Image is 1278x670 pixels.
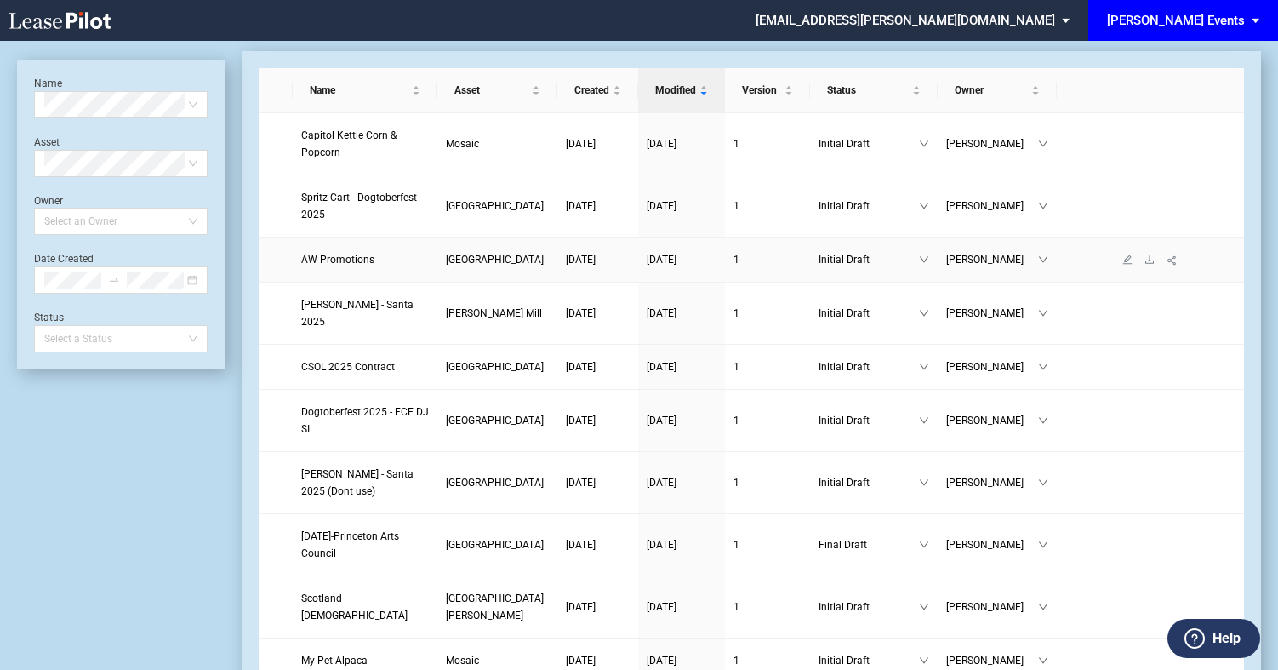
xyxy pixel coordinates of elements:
[566,601,596,613] span: [DATE]
[34,136,60,148] label: Asset
[647,598,716,616] a: [DATE]
[566,361,596,373] span: [DATE]
[446,200,544,212] span: Freshfields Village
[725,68,810,113] th: Version
[819,251,919,268] span: Initial Draft
[566,200,596,212] span: [DATE]
[810,68,938,113] th: Status
[733,251,802,268] a: 1
[566,254,596,266] span: [DATE]
[1144,255,1155,265] span: download
[1038,362,1048,372] span: down
[446,412,549,429] a: [GEOGRAPHIC_DATA]
[301,358,429,375] a: CSOL 2025 Contract
[1038,308,1048,318] span: down
[301,192,417,220] span: Spritz Cart - Dogtoberfest 2025
[301,593,408,621] span: Scotland AME Zion Church
[1116,254,1138,266] a: edit
[566,598,630,616] a: [DATE]
[557,68,638,113] th: Created
[566,655,596,667] span: [DATE]
[301,296,429,330] a: [PERSON_NAME] - Santa 2025
[819,536,919,553] span: Final Draft
[574,82,609,99] span: Created
[919,362,929,372] span: down
[946,652,1038,669] span: [PERSON_NAME]
[301,127,429,161] a: Capitol Kettle Corn & Popcorn
[946,198,1038,215] span: [PERSON_NAME]
[647,415,676,427] span: [DATE]
[819,474,919,491] span: Initial Draft
[1107,13,1245,28] div: [PERSON_NAME] Events
[1122,255,1133,265] span: edit
[108,274,120,286] span: to
[566,198,630,215] a: [DATE]
[1038,540,1048,550] span: down
[733,358,802,375] a: 1
[446,593,544,621] span: Cabin John Village
[919,139,929,149] span: down
[647,536,716,553] a: [DATE]
[647,361,676,373] span: [DATE]
[1167,255,1178,266] span: share-alt
[446,590,549,624] a: [GEOGRAPHIC_DATA][PERSON_NAME]
[647,358,716,375] a: [DATE]
[301,404,429,438] a: Dogtoberfest 2025 - ECE DJ SI
[301,299,414,328] span: Edwin McCora - Santa 2025
[566,251,630,268] a: [DATE]
[647,251,716,268] a: [DATE]
[446,536,549,553] a: [GEOGRAPHIC_DATA]
[647,198,716,215] a: [DATE]
[301,652,429,669] a: My Pet Alpaca
[647,307,676,319] span: [DATE]
[301,406,429,435] span: Dogtoberfest 2025 - ECE DJ SI
[827,82,909,99] span: Status
[301,189,429,223] a: Spritz Cart - Dogtoberfest 2025
[647,477,676,489] span: [DATE]
[566,138,596,150] span: [DATE]
[301,655,368,667] span: My Pet Alpaca
[919,255,929,265] span: down
[819,305,919,322] span: Initial Draft
[647,138,676,150] span: [DATE]
[733,474,802,491] a: 1
[733,601,739,613] span: 1
[446,358,549,375] a: [GEOGRAPHIC_DATA]
[647,655,676,667] span: [DATE]
[34,253,94,265] label: Date Created
[946,251,1038,268] span: [PERSON_NAME]
[301,528,429,562] a: [DATE]-Princeton Arts Council
[446,138,479,150] span: Mosaic
[34,312,64,324] label: Status
[733,305,802,322] a: 1
[919,415,929,426] span: down
[566,305,630,322] a: [DATE]
[446,254,544,266] span: Downtown Palm Beach Gardens
[446,135,549,152] a: Mosaic
[108,274,120,286] span: swap-right
[1212,627,1241,650] label: Help
[566,536,630,553] a: [DATE]
[1038,478,1048,488] span: down
[1038,656,1048,666] span: down
[733,198,802,215] a: 1
[301,530,399,559] span: Day of the Dead-Princeton Arts Council
[647,305,716,322] a: [DATE]
[1038,415,1048,426] span: down
[733,598,802,616] a: 1
[1038,201,1048,211] span: down
[819,358,919,375] span: Initial Draft
[919,308,929,318] span: down
[446,474,549,491] a: [GEOGRAPHIC_DATA]
[733,361,739,373] span: 1
[454,82,528,99] span: Asset
[647,412,716,429] a: [DATE]
[733,135,802,152] a: 1
[647,652,716,669] a: [DATE]
[446,652,549,669] a: Mosaic
[946,135,1038,152] span: [PERSON_NAME]
[733,652,802,669] a: 1
[733,200,739,212] span: 1
[566,477,596,489] span: [DATE]
[819,598,919,616] span: Initial Draft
